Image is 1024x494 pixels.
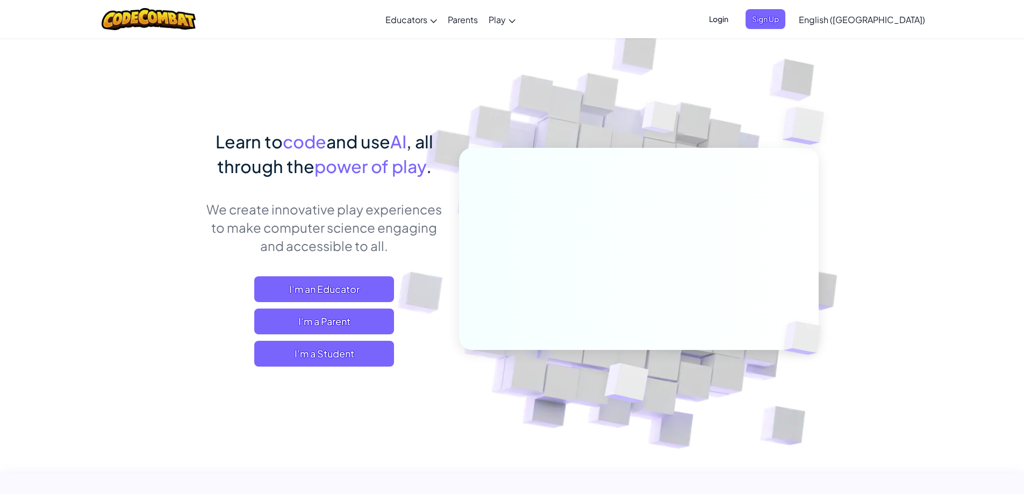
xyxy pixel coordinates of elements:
span: power of play [314,155,426,177]
span: . [426,155,432,177]
span: code [283,131,326,152]
a: I'm a Parent [254,309,394,334]
a: Parents [442,5,483,34]
span: Learn to [216,131,283,152]
button: Sign Up [746,9,785,29]
img: Overlap cubes [765,299,846,377]
span: and use [326,131,390,152]
img: Overlap cubes [578,340,674,429]
a: Educators [380,5,442,34]
img: Overlap cubes [761,81,854,171]
a: English ([GEOGRAPHIC_DATA]) [793,5,930,34]
a: I'm an Educator [254,276,394,302]
span: Play [489,14,506,25]
a: Play [483,5,521,34]
span: Educators [385,14,427,25]
p: We create innovative play experiences to make computer science engaging and accessible to all. [206,200,443,255]
span: AI [390,131,406,152]
button: I'm a Student [254,341,394,367]
img: CodeCombat logo [102,8,196,30]
button: Login [703,9,735,29]
span: English ([GEOGRAPHIC_DATA]) [799,14,925,25]
img: Overlap cubes [621,80,699,160]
